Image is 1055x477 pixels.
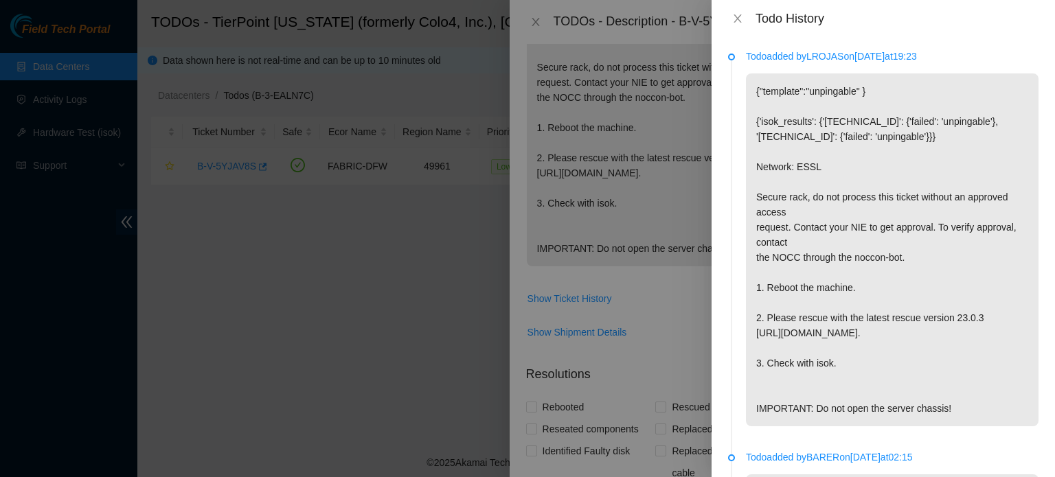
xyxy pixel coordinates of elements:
div: Todo History [756,11,1039,26]
button: Close [728,12,747,25]
p: Todo added by BARER on [DATE] at 02:15 [746,450,1039,465]
p: Todo added by LROJAS on [DATE] at 19:23 [746,49,1039,64]
p: {"template":"unpingable" } {'isok_results': {'[TECHNICAL_ID]': {'failed': 'unpingable'}, '[TECHNI... [746,73,1039,426]
span: close [732,13,743,24]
